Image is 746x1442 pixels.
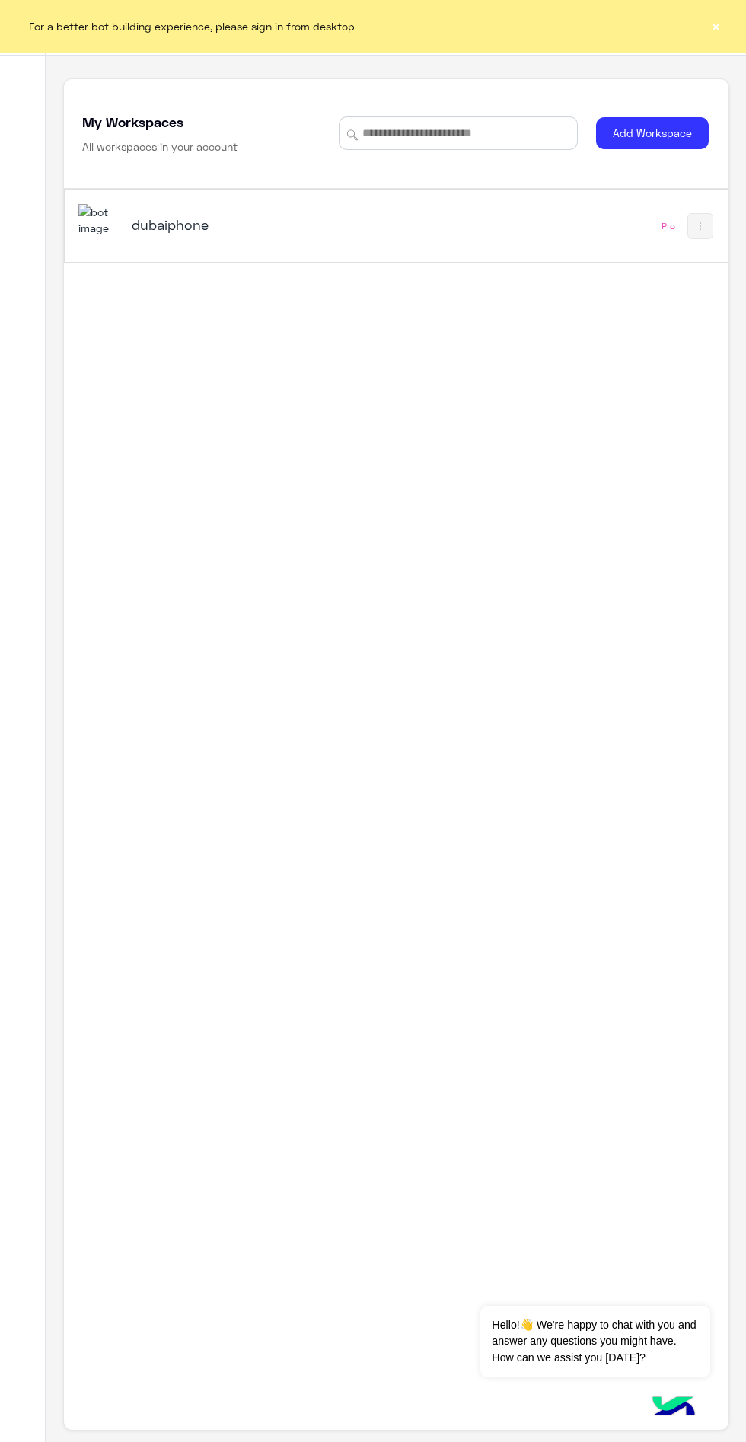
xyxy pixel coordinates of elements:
h5: dubaiphone [132,215,360,234]
div: Pro [662,220,675,232]
img: 1403182699927242 [78,204,120,237]
img: hulul-logo.png [647,1381,700,1434]
button: Add Workspace [596,117,709,149]
h5: My Workspaces [82,113,183,131]
span: For a better bot building experience, please sign in from desktop [29,18,355,34]
h6: All workspaces in your account [82,139,238,155]
button: × [708,18,723,33]
span: Hello!👋 We're happy to chat with you and answer any questions you might have. How can we assist y... [480,1306,709,1377]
